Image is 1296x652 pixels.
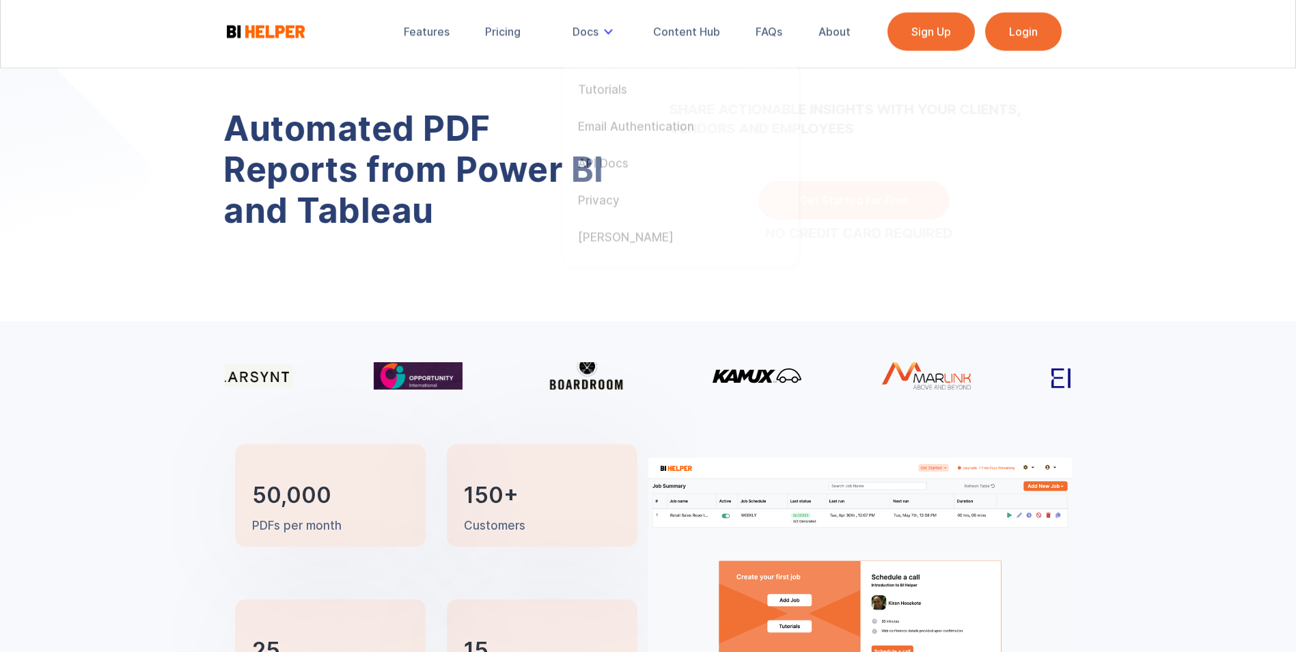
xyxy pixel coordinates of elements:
a: About [809,16,860,46]
a: Pricing [475,16,530,46]
div: Docs [563,16,627,46]
a: API Docs [571,146,702,182]
a: Features [394,16,459,46]
div: Tutorials [578,82,627,97]
div: Privacy [578,193,620,208]
a: NO CREDIT CARD REQUIRED [765,226,952,240]
strong: NO CREDIT CARD REQUIRED [765,225,952,241]
div: FAQs [756,25,782,38]
div: [PERSON_NAME] [578,230,674,245]
a: Privacy [571,182,702,219]
h3: 50,000 [252,485,331,506]
strong: SHARE ACTIONABLE INSIGHTS WITH YOUR CLIENTS, VENDORS AND EMPLOYEES ‍ [669,62,1051,157]
img: Klarsynt logo [204,364,292,387]
div: Features [404,25,450,38]
a: Get Started For Free [758,181,949,219]
a: Login [985,12,1062,51]
a: Tutorials [571,72,702,109]
div: About [818,25,851,38]
a: Content Hub [644,16,730,46]
p: Customers [464,518,525,534]
div: Content Hub [653,25,720,38]
p: PDFs per month [252,518,342,534]
div: Docs [573,25,598,38]
a: Sign Up [887,12,975,51]
h1: Automated PDF Reports from Power BI and Tableau [223,108,626,231]
div: Email Authentication [578,119,694,134]
a: Email Authentication [571,109,702,146]
a: [PERSON_NAME] [571,219,702,256]
a: FAQs [746,16,792,46]
nav: Docs [563,51,877,267]
p: ‍ [669,62,1051,157]
div: API Docs [578,156,629,171]
div: Pricing [485,25,521,38]
h3: 150+ [464,485,519,506]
